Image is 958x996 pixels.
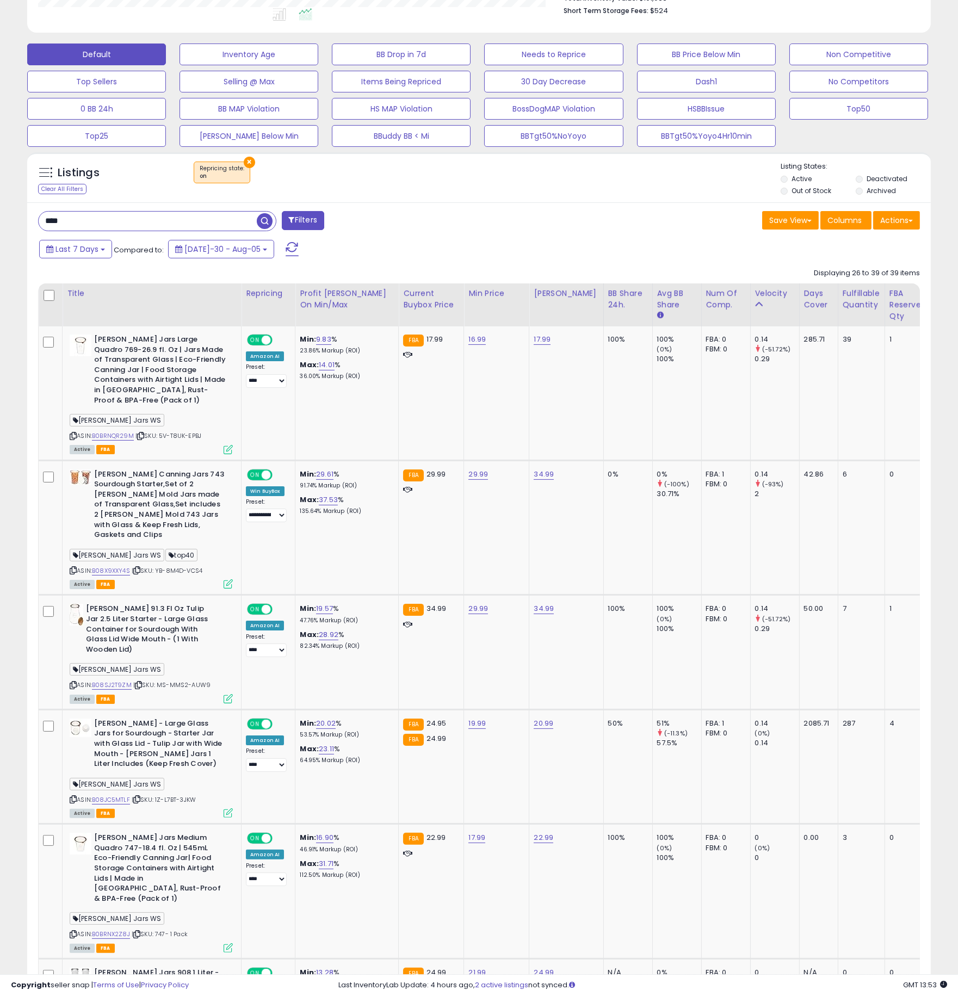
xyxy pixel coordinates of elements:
div: 100% [657,335,701,344]
div: 100% [608,833,644,843]
div: Preset: [246,363,287,388]
a: 20.99 [534,718,553,729]
span: OFF [271,605,288,614]
small: (0%) [657,345,672,354]
p: 46.91% Markup (ROI) [300,846,390,853]
a: 17.99 [534,334,551,345]
div: seller snap | | [11,980,189,991]
b: [PERSON_NAME] 91.3 Fl Oz Tulip Jar 2.5 Liter Starter - Large Glass Container for Sourdough With G... [86,604,218,657]
button: Needs to Reprice [484,44,623,65]
a: 14.01 [319,360,335,370]
img: 31pGui4ziZL._SL40_.jpg [70,833,91,855]
span: All listings currently available for purchase on Amazon [70,809,95,818]
div: 0.00 [804,833,830,843]
span: ON [248,719,262,728]
small: FBA [403,734,423,746]
div: Days Cover [804,288,833,311]
p: 64.95% Markup (ROI) [300,757,390,764]
button: Non Competitive [789,44,928,65]
a: 19.99 [468,718,486,729]
p: 23.86% Markup (ROI) [300,347,390,355]
b: [PERSON_NAME] Jars Medium Quadro 747-18.4 fl. Oz | 545mL Eco-Friendly Canning Jar| Food Storage C... [94,833,226,906]
div: Velocity [755,288,795,299]
span: | SKU: 1Z-L7BT-3JKW [132,795,196,804]
div: Avg BB Share [657,288,697,311]
button: Inventory Age [180,44,318,65]
div: Displaying 26 to 39 of 39 items [814,268,920,279]
div: Title [67,288,237,299]
span: | SKU: MS-MMS2-AUW9 [133,681,211,689]
div: % [300,360,390,380]
strong: Copyright [11,980,51,990]
span: All listings currently available for purchase on Amazon [70,695,95,704]
button: Top Sellers [27,71,166,92]
div: FBM: 0 [706,614,742,624]
div: % [300,604,390,624]
div: Amazon AI [246,621,284,630]
div: % [300,833,390,853]
span: OFF [271,834,288,843]
b: Min: [300,603,316,614]
div: Profit [PERSON_NAME] on Min/Max [300,288,394,311]
span: FBA [96,944,115,953]
small: FBA [403,335,423,347]
p: 82.34% Markup (ROI) [300,642,390,650]
small: FBA [403,604,423,616]
div: Preset: [246,747,287,772]
b: Max: [300,744,319,754]
div: 100% [657,624,701,634]
div: ASIN: [70,335,233,453]
b: Max: [300,629,319,640]
button: [DATE]-30 - Aug-05 [168,240,274,258]
a: Privacy Policy [141,980,189,990]
img: 41A7-YBCyFL._SL40_.jpg [70,719,91,737]
button: BossDogMAP Violation [484,98,623,120]
a: 17.99 [468,832,485,843]
div: FBA Reserved Qty [889,288,926,322]
div: 0 [755,853,799,863]
a: 31.71 [319,858,333,869]
b: [PERSON_NAME] Canning Jars 743 Sourdough Starter,Set of 2 [PERSON_NAME] Mold Jars made of Transpa... [94,469,226,543]
span: [DATE]-30 - Aug-05 [184,244,261,255]
div: FBM: 0 [706,344,742,354]
div: 0 [889,469,922,479]
small: (-11.3%) [664,729,688,738]
div: % [300,630,390,650]
small: (0%) [657,844,672,852]
div: % [300,744,390,764]
div: on [200,172,244,180]
div: 100% [657,833,701,843]
p: 53.57% Markup (ROI) [300,731,390,739]
button: 0 BB 24h [27,98,166,120]
button: Save View [762,211,819,230]
button: HS MAP Violation [332,98,471,120]
div: 42.86 [804,469,830,479]
div: Amazon AI [246,351,284,361]
a: 29.61 [316,469,333,480]
div: 51% [657,719,701,728]
div: Win BuyBox [246,486,285,496]
div: 285.71 [804,335,830,344]
h5: Listings [58,165,100,181]
button: Dash1 [637,71,776,92]
div: % [300,859,390,879]
button: Actions [873,211,920,230]
span: OFF [271,336,288,345]
div: Preset: [246,862,287,887]
span: OFF [271,470,288,479]
div: 100% [608,335,644,344]
small: (0%) [755,729,770,738]
div: FBA: 0 [706,833,742,843]
th: The percentage added to the cost of goods (COGS) that forms the calculator for Min & Max prices. [295,283,399,326]
span: [PERSON_NAME] Jars WS [70,549,164,561]
a: 37.53 [319,494,338,505]
div: Current Buybox Price [403,288,459,311]
div: Amazon AI [246,735,284,745]
b: [PERSON_NAME] Jars Large Quadro 769-26.9 fl. Oz | Jars Made of Transparent Glass | Eco-Friendly C... [94,335,226,408]
a: 22.99 [534,832,553,843]
a: 16.90 [316,832,333,843]
span: | SKU: 747- 1 Pack [132,930,188,938]
div: % [300,719,390,739]
div: Amazon AI [246,850,284,859]
b: Min: [300,718,316,728]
